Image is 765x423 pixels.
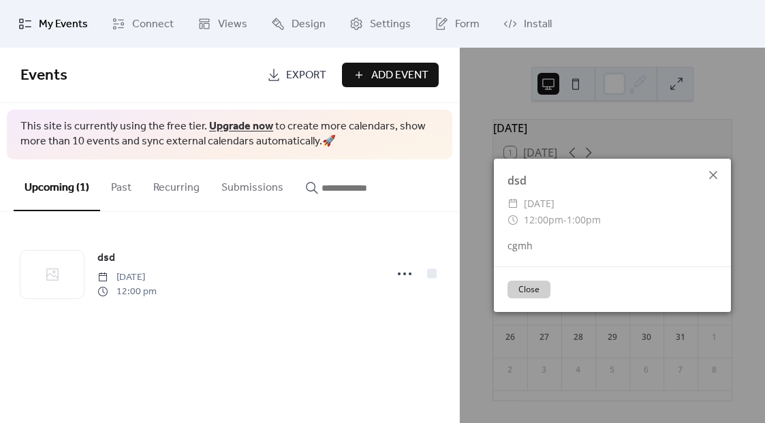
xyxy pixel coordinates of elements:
a: Form [424,5,490,42]
span: Add Event [371,67,428,84]
a: Design [261,5,336,42]
span: Connect [132,16,174,33]
span: Install [524,16,552,33]
button: Add Event [342,63,439,87]
span: 1:00pm [567,213,601,226]
a: Settings [339,5,421,42]
a: Export [257,63,337,87]
span: [DATE] [97,270,157,285]
span: Events [20,61,67,91]
a: Upgrade now [209,116,273,137]
div: cgmh [494,238,731,253]
div: ​ [508,212,518,228]
span: Form [455,16,480,33]
span: Views [218,16,247,33]
span: [DATE] [524,195,555,212]
div: dsd [494,172,731,189]
span: 12:00 pm [97,285,157,299]
span: - [563,213,567,226]
a: My Events [8,5,98,42]
button: Past [100,159,142,210]
a: Connect [102,5,184,42]
button: Upcoming (1) [14,159,100,211]
span: 12:00pm [524,213,563,226]
div: ​ [508,195,518,212]
span: Settings [370,16,411,33]
span: dsd [97,250,115,266]
span: Export [286,67,326,84]
span: Design [292,16,326,33]
a: dsd [97,249,115,267]
button: Recurring [142,159,210,210]
a: Views [187,5,257,42]
span: My Events [39,16,88,33]
a: Install [493,5,562,42]
button: Submissions [210,159,294,210]
span: This site is currently using the free tier. to create more calendars, show more than 10 events an... [20,119,439,150]
button: Close [508,281,550,298]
